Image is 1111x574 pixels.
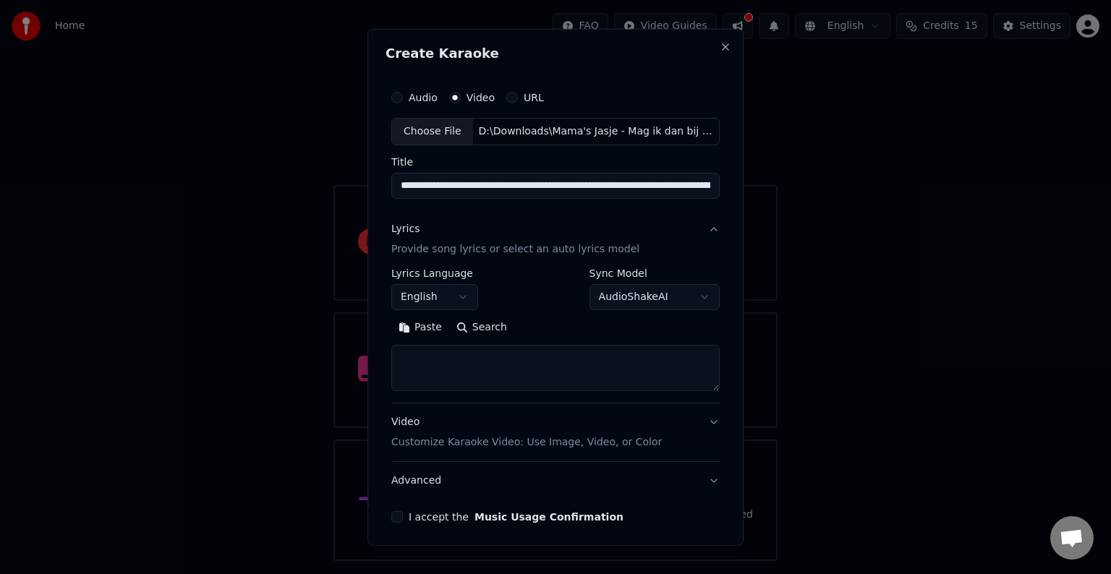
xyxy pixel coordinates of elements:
[392,119,473,145] div: Choose File
[391,210,720,268] button: LyricsProvide song lyrics or select an auto lyrics model
[391,242,639,257] p: Provide song lyrics or select an auto lyrics model
[391,268,478,278] label: Lyrics Language
[589,268,720,278] label: Sync Model
[449,316,514,339] button: Search
[391,316,449,339] button: Paste
[524,93,544,103] label: URL
[409,93,438,103] label: Audio
[391,462,720,500] button: Advanced
[409,512,623,522] label: I accept the
[391,222,420,236] div: Lyrics
[391,435,662,450] p: Customize Karaoke Video: Use Image, Video, or Color
[386,47,725,60] h2: Create Karaoke
[467,93,495,103] label: Video
[474,512,623,522] button: I accept the
[391,268,720,403] div: LyricsProvide song lyrics or select an auto lyrics model
[391,403,720,461] button: VideoCustomize Karaoke Video: Use Image, Video, or Color
[391,157,720,167] label: Title
[391,415,662,450] div: Video
[473,124,719,139] div: D:\Downloads\Mama's Jasje - Mag ik dan bij jou - Joe FM - Mama's Jasje Official (720p, h264, yout...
